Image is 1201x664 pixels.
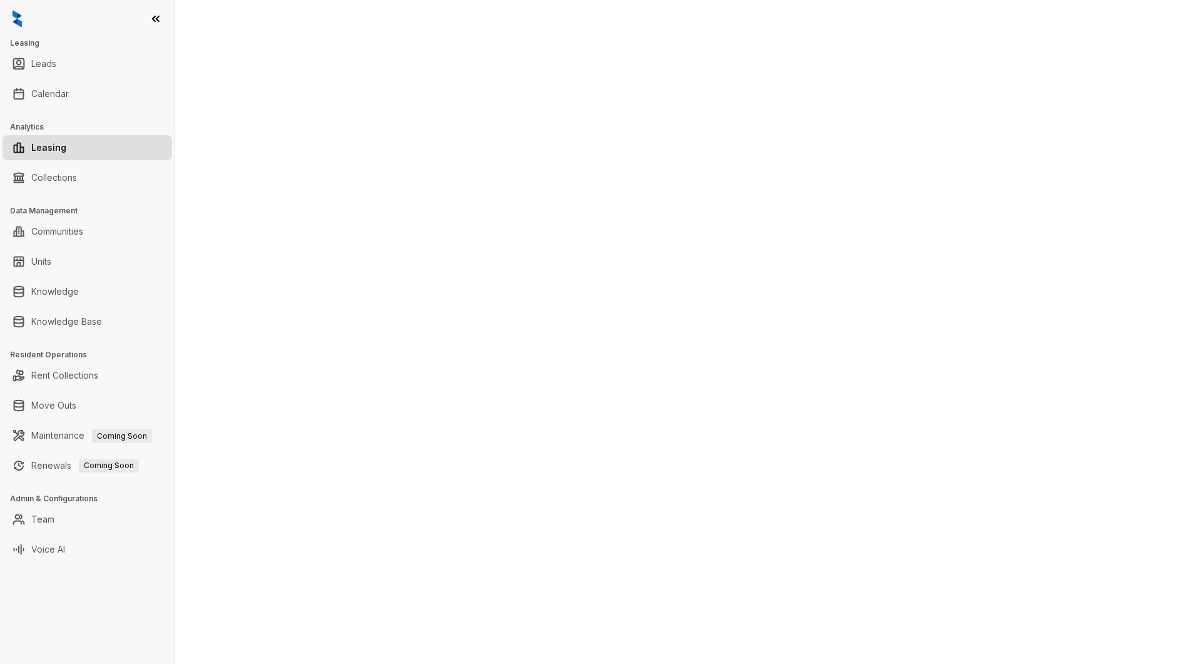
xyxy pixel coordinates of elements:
[10,349,175,360] h3: Resident Operations
[31,165,77,190] a: Collections
[10,205,175,217] h3: Data Management
[31,135,66,160] a: Leasing
[3,423,172,448] li: Maintenance
[31,51,56,76] a: Leads
[3,507,172,532] li: Team
[3,51,172,76] li: Leads
[3,249,172,274] li: Units
[31,363,98,388] a: Rent Collections
[31,309,102,334] a: Knowledge Base
[31,393,76,418] a: Move Outs
[13,10,22,28] img: logo
[92,429,152,443] span: Coming Soon
[3,393,172,418] li: Move Outs
[31,507,54,532] a: Team
[3,537,172,562] li: Voice AI
[3,81,172,106] li: Calendar
[3,453,172,478] li: Renewals
[10,38,175,49] h3: Leasing
[31,249,51,274] a: Units
[3,135,172,160] li: Leasing
[3,219,172,244] li: Communities
[31,279,79,304] a: Knowledge
[31,537,65,562] a: Voice AI
[31,219,83,244] a: Communities
[3,309,172,334] li: Knowledge Base
[3,165,172,190] li: Collections
[10,493,175,504] h3: Admin & Configurations
[31,453,139,478] a: RenewalsComing Soon
[3,363,172,388] li: Rent Collections
[31,81,69,106] a: Calendar
[3,279,172,304] li: Knowledge
[79,459,139,472] span: Coming Soon
[10,121,175,133] h3: Analytics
